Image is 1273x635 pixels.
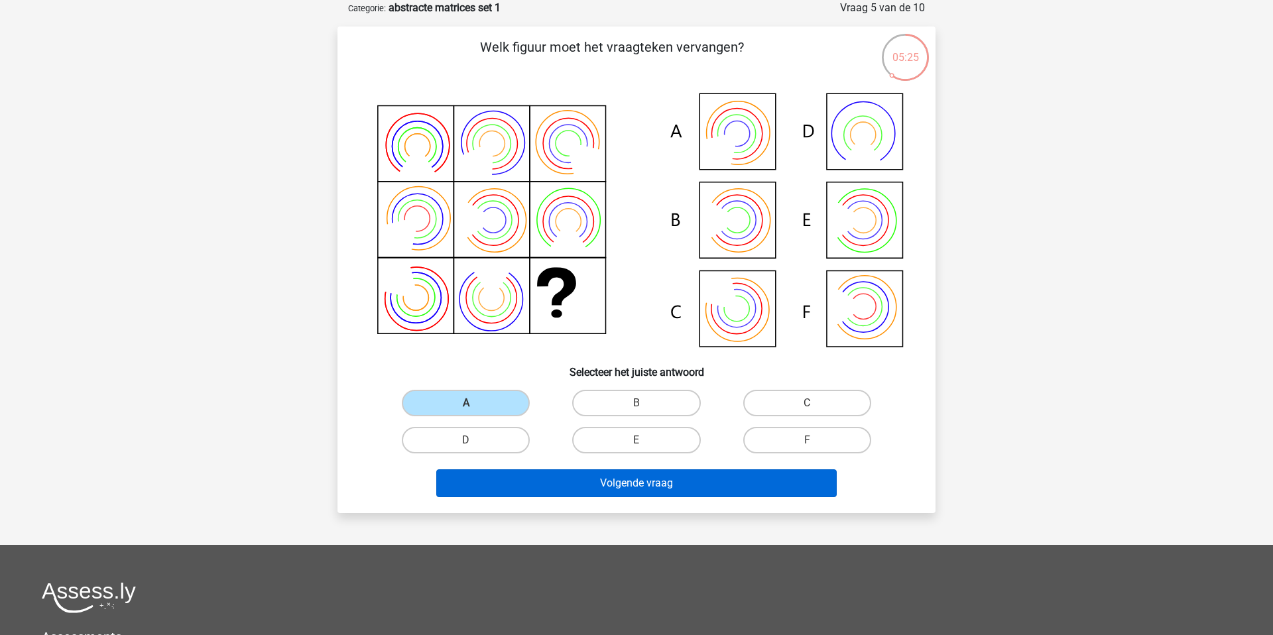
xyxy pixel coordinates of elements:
label: E [572,427,700,453]
label: D [402,427,530,453]
div: 05:25 [880,32,930,66]
button: Volgende vraag [436,469,837,497]
p: Welk figuur moet het vraagteken vervangen? [359,37,865,77]
label: B [572,390,700,416]
strong: abstracte matrices set 1 [389,1,501,14]
label: C [743,390,871,416]
label: A [402,390,530,416]
img: Assessly logo [42,582,136,613]
small: Categorie: [348,3,386,13]
label: F [743,427,871,453]
h6: Selecteer het juiste antwoord [359,355,914,378]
